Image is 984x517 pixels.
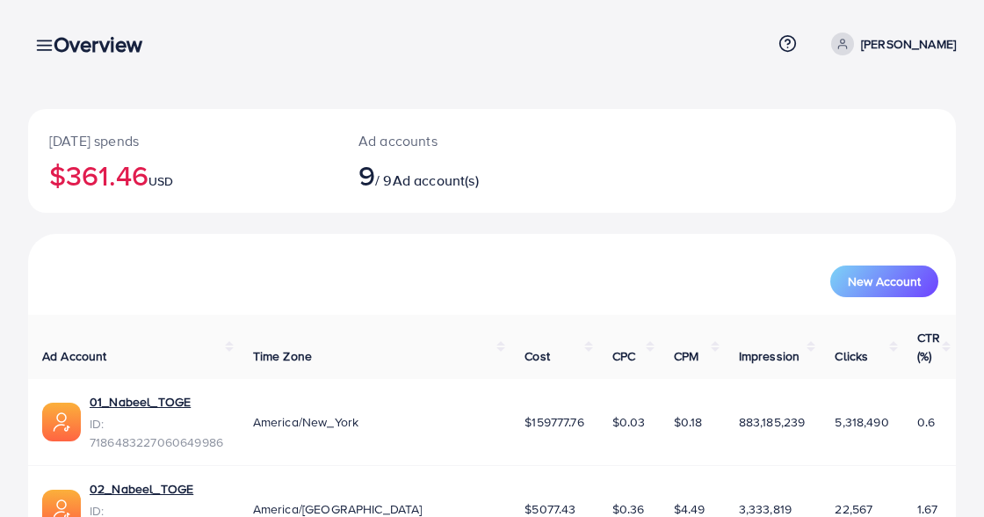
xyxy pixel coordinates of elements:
[358,130,548,151] p: Ad accounts
[49,130,316,151] p: [DATE] spends
[612,347,635,365] span: CPC
[674,413,703,431] span: $0.18
[253,347,312,365] span: Time Zone
[90,480,193,498] a: 02_Nabeel_TOGE
[835,347,868,365] span: Clicks
[674,347,698,365] span: CPM
[253,413,359,431] span: America/New_York
[739,347,800,365] span: Impression
[739,413,806,431] span: 883,185,239
[848,275,921,288] span: New Account
[148,172,173,190] span: USD
[830,266,938,297] button: New Account
[358,155,375,195] span: 9
[49,158,316,192] h2: $361.46
[54,32,156,57] h3: Overview
[835,413,888,431] span: 5,318,490
[358,158,548,192] h2: / 9
[42,347,107,365] span: Ad Account
[917,413,935,431] span: 0.6
[909,438,971,504] iframe: Chat
[90,393,191,411] a: 01_Nabeel_TOGE
[917,329,940,364] span: CTR (%)
[525,413,584,431] span: $159777.76
[824,33,956,55] a: [PERSON_NAME]
[393,171,479,190] span: Ad account(s)
[90,415,225,451] span: ID: 7186483227060649986
[42,403,81,441] img: ic-ads-acc.e4c84228.svg
[861,33,956,55] p: [PERSON_NAME]
[525,347,550,365] span: Cost
[612,413,646,431] span: $0.03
